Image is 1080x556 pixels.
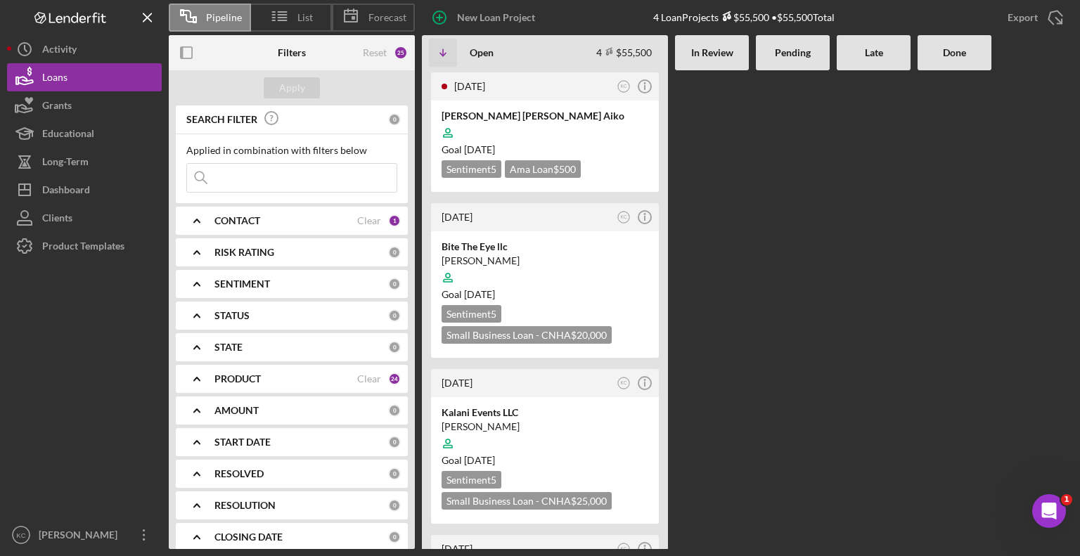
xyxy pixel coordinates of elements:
b: STATE [214,342,243,353]
b: Pending [775,47,811,58]
text: KC [621,380,627,385]
text: KC [621,546,627,551]
b: STATUS [214,310,250,321]
div: 0 [388,436,401,448]
span: Forecast [368,12,406,23]
time: 2025-08-20 02:49 [454,80,485,92]
a: [DATE]KCBite The Eye llc[PERSON_NAME]Goal [DATE]Sentiment5Small Business Loan - CNHA$20,000 [429,201,661,360]
button: Dashboard [7,176,162,204]
div: Apply [279,77,305,98]
span: Pipeline [206,12,242,23]
b: SENTIMENT [214,278,270,290]
div: Long-Term [42,148,89,179]
div: Small Business Loan - CNHA $25,000 [442,492,612,510]
div: Applied in combination with filters below [186,145,397,156]
button: KC [615,374,634,393]
b: RESOLUTION [214,500,276,511]
text: KC [621,84,627,89]
b: RESOLVED [214,468,264,479]
b: START DATE [214,437,271,448]
button: Educational [7,119,162,148]
div: Bite The Eye llc [442,240,648,254]
time: 08/26/2025 [464,454,495,466]
button: KC [615,208,634,227]
div: Sentiment 5 [442,471,501,489]
button: KC[PERSON_NAME] [7,521,162,549]
iframe: Intercom live chat [1032,494,1066,528]
b: SEARCH FILTER [186,114,257,125]
button: Loans [7,63,162,91]
div: Grants [42,91,72,123]
a: Product Templates [7,232,162,260]
div: [PERSON_NAME] [PERSON_NAME] Aiko [442,109,648,123]
div: 0 [388,467,401,480]
a: [DATE]KCKalani Events LLC[PERSON_NAME]Goal [DATE]Sentiment5Small Business Loan - CNHA$25,000 [429,367,661,526]
div: 4 Loan Projects • $55,500 Total [653,11,835,23]
a: [DATE]KC[PERSON_NAME] [PERSON_NAME] AikoGoal [DATE]Sentiment5Ama Loan$500 [429,70,661,194]
b: Filters [278,47,306,58]
div: 0 [388,113,401,126]
div: $55,500 [719,11,769,23]
div: Activity [42,35,77,67]
button: Long-Term [7,148,162,176]
div: Clear [357,373,381,384]
button: Activity [7,35,162,63]
div: Clear [357,215,381,226]
div: 0 [388,341,401,354]
b: Open [470,47,494,58]
div: Loans [42,63,67,95]
button: Grants [7,91,162,119]
button: Clients [7,204,162,232]
div: 0 [388,499,401,512]
div: 4 $55,500 [596,46,652,58]
span: Goal [442,143,495,155]
div: Reset [363,47,387,58]
b: In Review [691,47,733,58]
div: [PERSON_NAME] [442,420,648,434]
div: 0 [388,278,401,290]
time: 2025-07-14 23:47 [442,377,472,389]
button: New Loan Project [422,4,549,32]
text: KC [16,531,25,539]
div: Ama Loan $500 [505,160,581,178]
div: [PERSON_NAME] [442,254,648,268]
div: 0 [388,404,401,417]
b: Done [943,47,966,58]
time: 2025-06-02 02:07 [442,543,472,555]
div: 0 [388,531,401,543]
div: Clients [42,204,72,235]
time: 08/30/2025 [464,288,495,300]
b: CONTACT [214,215,260,226]
div: 1 [388,214,401,227]
span: List [297,12,313,23]
span: 1 [1061,494,1072,505]
b: PRODUCT [214,373,261,384]
div: Sentiment 5 [442,305,501,323]
span: Goal [442,454,495,466]
div: Small Business Loan - CNHA $20,000 [442,326,612,344]
time: 09/27/2025 [464,143,495,155]
div: Product Templates [42,232,124,264]
div: 24 [388,373,401,385]
div: Kalani Events LLC [442,406,648,420]
button: Apply [264,77,320,98]
div: [PERSON_NAME] [35,521,127,552]
div: New Loan Project [457,4,535,32]
div: Dashboard [42,176,90,207]
div: Export [1008,4,1038,32]
div: Educational [42,119,94,151]
button: Export [994,4,1073,32]
div: 25 [394,46,408,60]
b: CLOSING DATE [214,531,283,543]
text: KC [621,214,627,219]
div: 0 [388,246,401,259]
button: KC [615,77,634,96]
div: Sentiment 5 [442,160,501,178]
